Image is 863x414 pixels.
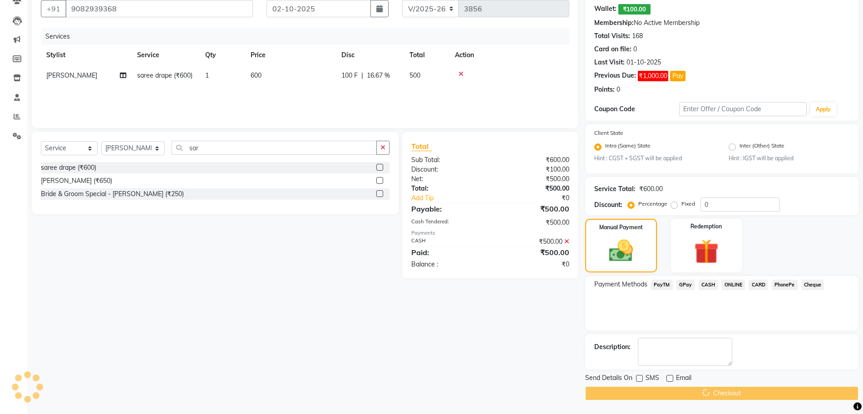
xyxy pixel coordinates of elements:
[740,142,784,153] label: Inter (Other) State
[681,200,695,208] label: Fixed
[490,260,576,269] div: ₹0
[801,280,824,290] span: Cheque
[404,165,490,174] div: Discount:
[41,163,96,172] div: saree drape (₹600)
[676,373,691,384] span: Email
[490,184,576,193] div: ₹500.00
[638,200,667,208] label: Percentage
[633,44,637,54] div: 0
[594,342,631,352] div: Description:
[594,58,625,67] div: Last Visit:
[810,103,836,116] button: Apply
[594,18,634,28] div: Membership:
[245,45,336,65] th: Price
[404,184,490,193] div: Total:
[490,218,576,227] div: ₹500.00
[404,247,490,258] div: Paid:
[594,129,623,137] label: Client State
[602,237,640,265] img: _cash.svg
[651,280,673,290] span: PayTM
[367,71,390,80] span: 16.67 %
[41,45,132,65] th: Stylist
[638,71,668,81] span: ₹1,000.00
[639,184,663,194] div: ₹600.00
[594,280,647,289] span: Payment Methods
[594,154,715,163] small: Hint : CGST + SGST will be applied
[132,45,200,65] th: Service
[626,58,661,67] div: 01-10-2025
[504,193,576,203] div: ₹0
[404,155,490,165] div: Sub Total:
[172,141,376,155] input: Search or Scan
[137,71,192,79] span: saree drape (₹600)
[490,237,576,246] div: ₹500.00
[404,193,505,203] a: Add Tip
[490,174,576,184] div: ₹500.00
[676,280,695,290] span: GPay
[361,71,363,80] span: |
[404,45,449,65] th: Total
[594,85,615,94] div: Points:
[749,280,768,290] span: CARD
[336,45,404,65] th: Disc
[251,71,261,79] span: 600
[679,102,807,116] input: Enter Offer / Coupon Code
[599,223,643,232] label: Manual Payment
[404,203,490,214] div: Payable:
[409,71,420,79] span: 500
[699,280,718,290] span: CASH
[46,71,97,79] span: [PERSON_NAME]
[205,71,209,79] span: 1
[632,31,643,41] div: 168
[690,222,722,231] label: Redemption
[341,71,358,80] span: 100 F
[670,71,685,81] button: Pay
[772,280,798,290] span: PhonePe
[449,45,569,65] th: Action
[646,373,659,384] span: SMS
[490,203,576,214] div: ₹500.00
[594,31,630,41] div: Total Visits:
[594,71,636,81] div: Previous Due:
[594,200,622,210] div: Discount:
[41,176,112,186] div: [PERSON_NAME] (₹650)
[594,104,679,114] div: Coupon Code
[594,4,616,15] div: Wallet:
[490,155,576,165] div: ₹600.00
[594,184,636,194] div: Service Total:
[411,142,432,151] span: Total
[594,44,631,54] div: Card on file:
[41,189,184,199] div: Bride & Groom Special - [PERSON_NAME] (₹250)
[729,154,849,163] small: Hint : IGST will be applied
[404,174,490,184] div: Net:
[721,280,745,290] span: ONLINE
[404,218,490,227] div: Cash Tendered:
[404,237,490,246] div: CASH
[605,142,651,153] label: Intra (Same) State
[585,373,632,384] span: Send Details On
[686,236,726,267] img: _gift.svg
[618,4,651,15] span: ₹100.00
[411,229,569,237] div: Payments
[404,260,490,269] div: Balance :
[42,28,576,45] div: Services
[490,165,576,174] div: ₹100.00
[594,18,849,28] div: No Active Membership
[200,45,245,65] th: Qty
[490,247,576,258] div: ₹500.00
[616,85,620,94] div: 0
